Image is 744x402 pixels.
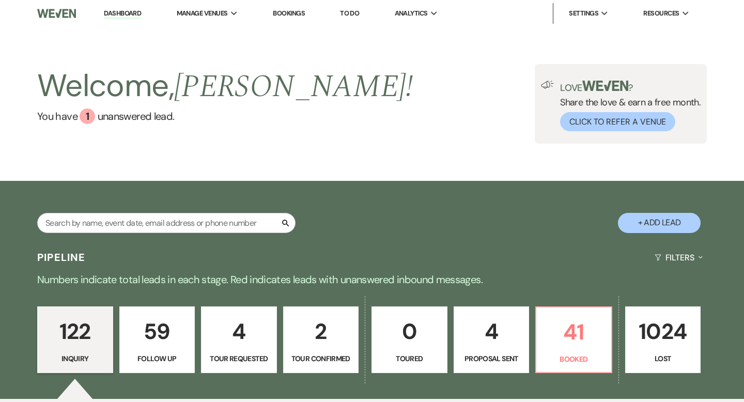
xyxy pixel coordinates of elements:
[201,306,277,374] a: 4Tour Requested
[44,314,106,349] p: 122
[541,81,554,89] img: loud-speaker-illustration.svg
[618,213,701,233] button: + Add Lead
[119,306,195,374] a: 59Follow Up
[283,306,359,374] a: 2Tour Confirmed
[542,315,605,349] p: 41
[340,9,359,18] a: To Do
[80,109,95,124] div: 1
[37,213,296,233] input: Search by name, event date, email address or phone number
[560,112,675,131] button: Click to Refer a Venue
[104,9,141,19] a: Dashboard
[560,81,701,92] p: Love ?
[395,8,428,19] span: Analytics
[273,9,305,18] a: Bookings
[174,63,413,111] span: [PERSON_NAME] !
[290,314,352,349] p: 2
[650,244,707,271] button: Filters
[643,8,679,19] span: Resources
[460,353,523,364] p: Proposal Sent
[625,306,701,374] a: 1024Lost
[37,250,86,265] h3: Pipeline
[208,353,270,364] p: Tour Requested
[569,8,598,19] span: Settings
[44,353,106,364] p: Inquiry
[535,306,612,374] a: 41Booked
[37,64,413,109] h2: Welcome,
[177,8,228,19] span: Manage Venues
[371,306,447,374] a: 0Toured
[290,353,352,364] p: Tour Confirmed
[37,109,413,124] a: You have 1 unanswered lead.
[542,353,605,365] p: Booked
[632,353,694,364] p: Lost
[454,306,530,374] a: 4Proposal Sent
[378,353,441,364] p: Toured
[460,314,523,349] p: 4
[554,81,701,131] div: Share the love & earn a free month.
[632,314,694,349] p: 1024
[37,3,76,24] img: Weven Logo
[582,81,628,91] img: weven-logo-green.svg
[208,314,270,349] p: 4
[126,353,189,364] p: Follow Up
[37,306,113,374] a: 122Inquiry
[378,314,441,349] p: 0
[126,314,189,349] p: 59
